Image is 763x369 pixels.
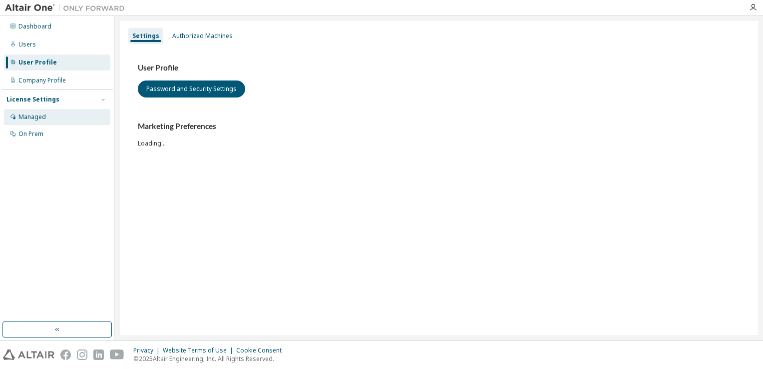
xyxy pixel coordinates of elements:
div: Website Terms of Use [163,346,236,354]
div: User Profile [18,58,57,66]
img: instagram.svg [77,349,87,360]
div: Cookie Consent [236,346,288,354]
div: License Settings [6,95,59,103]
div: Users [18,40,36,48]
div: Loading... [138,121,740,147]
div: Managed [18,113,46,121]
img: youtube.svg [110,349,124,360]
div: Authorized Machines [172,32,233,40]
img: Altair One [5,3,130,13]
h3: User Profile [138,63,740,73]
p: © 2025 Altair Engineering, Inc. All Rights Reserved. [133,354,288,363]
img: facebook.svg [60,349,71,360]
div: Company Profile [18,76,66,84]
div: Privacy [133,346,163,354]
img: linkedin.svg [93,349,104,360]
img: altair_logo.svg [3,349,54,360]
button: Password and Security Settings [138,80,245,97]
div: Dashboard [18,22,51,30]
div: Settings [132,32,159,40]
div: On Prem [18,130,43,138]
h3: Marketing Preferences [138,121,740,131]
